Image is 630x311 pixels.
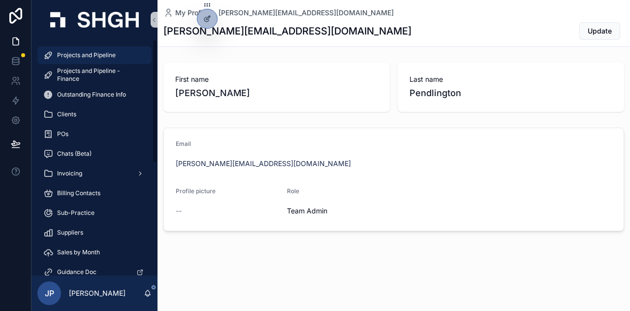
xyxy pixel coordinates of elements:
[57,209,94,217] span: Sub-Practice
[37,204,152,222] a: Sub-Practice
[57,189,100,197] span: Billing Contacts
[57,170,82,177] span: Invoicing
[37,46,152,64] a: Projects and Pipeline
[57,67,142,83] span: Projects and Pipeline - Finance
[163,24,411,38] h1: [PERSON_NAME][EMAIL_ADDRESS][DOMAIN_NAME]
[163,8,209,18] a: My Profile
[57,130,68,138] span: POs
[69,288,126,298] p: [PERSON_NAME]
[57,248,100,256] span: Sales by Month
[287,187,299,195] span: Role
[57,150,92,158] span: Chats (Beta)
[579,22,620,40] button: Update
[57,91,126,99] span: Outstanding Finance Info
[37,184,152,202] a: Billing Contacts
[588,26,612,36] span: Update
[57,229,83,237] span: Suppliers
[176,159,351,169] a: [PERSON_NAME][EMAIL_ADDRESS][DOMAIN_NAME]
[175,74,378,84] span: First name
[175,8,209,18] span: My Profile
[176,140,191,147] span: Email
[50,12,139,28] img: App logo
[176,206,182,216] span: --
[57,51,116,59] span: Projects and Pipeline
[37,145,152,163] a: Chats (Beta)
[287,206,327,216] span: Team Admin
[409,86,612,100] span: Pendlington
[57,268,96,276] span: Guidance Doc
[175,86,378,100] span: [PERSON_NAME]
[45,287,54,299] span: JP
[37,243,152,261] a: Sales by Month
[57,110,76,118] span: Clients
[219,8,394,18] a: [PERSON_NAME][EMAIL_ADDRESS][DOMAIN_NAME]
[31,39,157,276] div: scrollable content
[37,125,152,143] a: POs
[409,74,612,84] span: Last name
[37,224,152,242] a: Suppliers
[37,66,152,84] a: Projects and Pipeline - Finance
[176,187,216,195] span: Profile picture
[37,86,152,104] a: Outstanding Finance Info
[37,165,152,182] a: Invoicing
[37,105,152,123] a: Clients
[37,263,152,281] a: Guidance Doc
